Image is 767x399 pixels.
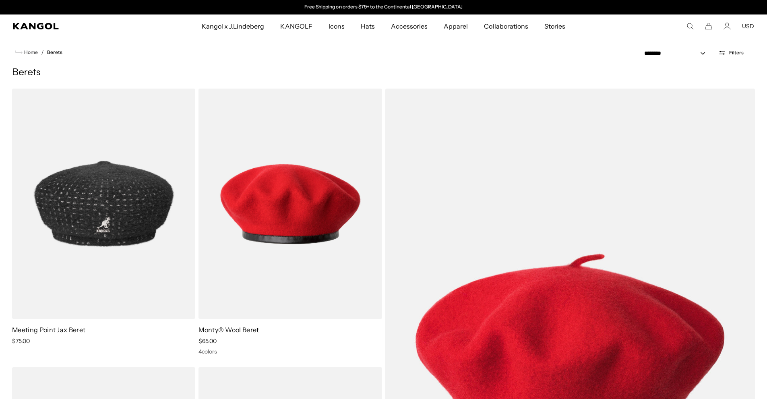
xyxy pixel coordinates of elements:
button: Open filters [713,49,748,56]
li: / [38,48,44,57]
span: $65.00 [198,337,217,345]
div: Announcement [301,4,467,10]
img: Meeting Point Jax Beret [12,89,195,319]
h1: Berets [12,67,755,79]
button: USD [742,23,754,30]
a: Meeting Point Jax Beret [12,326,85,334]
div: 1 of 2 [301,4,467,10]
span: KANGOLF [280,14,312,38]
span: Icons [329,14,345,38]
select: Sort by: Featured [641,49,713,58]
span: Apparel [444,14,468,38]
a: Kangol x J.Lindeberg [194,14,273,38]
a: KANGOLF [272,14,320,38]
span: Accessories [391,14,428,38]
a: Hats [353,14,383,38]
span: Filters [729,50,744,56]
a: Apparel [436,14,476,38]
a: Stories [536,14,573,38]
a: Free Shipping on orders $79+ to the Continental [GEOGRAPHIC_DATA] [304,4,463,10]
summary: Search here [686,23,694,30]
a: Collaborations [476,14,536,38]
button: Cart [705,23,712,30]
span: Stories [544,14,565,38]
span: Hats [361,14,375,38]
span: $75.00 [12,337,30,345]
a: Kangol [13,23,133,29]
a: Icons [320,14,353,38]
img: Monty® Wool Beret [198,89,382,319]
div: 4 colors [198,348,382,355]
a: Accessories [383,14,436,38]
span: Home [23,50,38,55]
a: Home [15,49,38,56]
a: Monty® Wool Beret [198,326,259,334]
span: Kangol x J.Lindeberg [202,14,265,38]
span: Collaborations [484,14,528,38]
slideshow-component: Announcement bar [301,4,467,10]
a: Account [724,23,731,30]
a: Berets [47,50,62,55]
